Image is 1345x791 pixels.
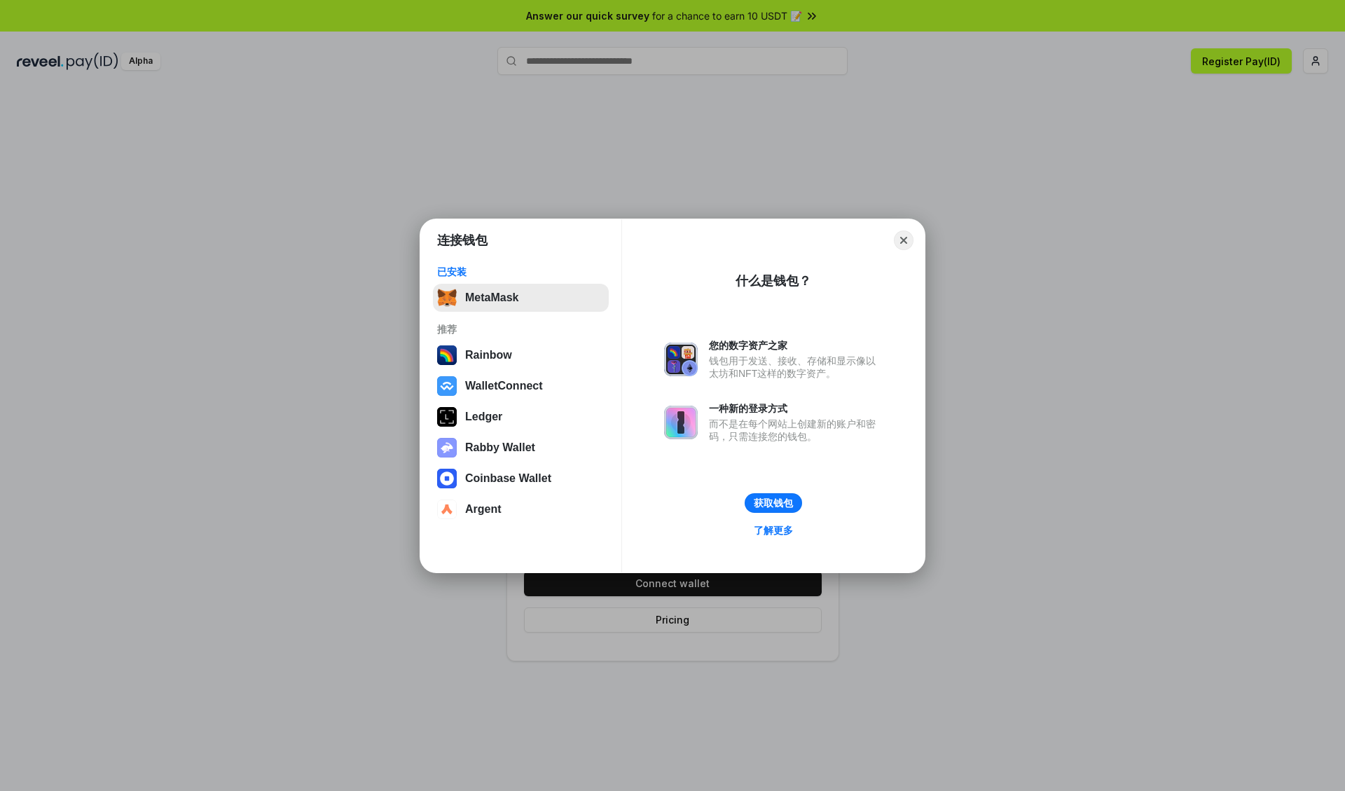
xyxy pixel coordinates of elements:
[894,231,913,250] button: Close
[437,376,457,396] img: svg+xml,%3Csvg%20width%3D%2228%22%20height%3D%2228%22%20viewBox%3D%220%200%2028%2028%22%20fill%3D...
[437,469,457,488] img: svg+xml,%3Csvg%20width%3D%2228%22%20height%3D%2228%22%20viewBox%3D%220%200%2028%2028%22%20fill%3D...
[433,284,609,312] button: MetaMask
[709,418,883,443] div: 而不是在每个网站上创建新的账户和密码，只需连接您的钱包。
[465,380,543,392] div: WalletConnect
[437,323,605,336] div: 推荐
[664,406,698,439] img: svg+xml,%3Csvg%20xmlns%3D%22http%3A%2F%2Fwww.w3.org%2F2000%2Fsvg%22%20fill%3D%22none%22%20viewBox...
[664,343,698,376] img: svg+xml,%3Csvg%20xmlns%3D%22http%3A%2F%2Fwww.w3.org%2F2000%2Fsvg%22%20fill%3D%22none%22%20viewBox...
[709,339,883,352] div: 您的数字资产之家
[437,500,457,519] img: svg+xml,%3Csvg%20width%3D%2228%22%20height%3D%2228%22%20viewBox%3D%220%200%2028%2028%22%20fill%3D...
[433,495,609,523] button: Argent
[754,524,793,537] div: 了解更多
[437,345,457,365] img: svg+xml,%3Csvg%20width%3D%22120%22%20height%3D%22120%22%20viewBox%3D%220%200%20120%20120%22%20fil...
[433,434,609,462] button: Rabby Wallet
[736,273,811,289] div: 什么是钱包？
[465,349,512,362] div: Rainbow
[437,288,457,308] img: svg+xml,%3Csvg%20fill%3D%22none%22%20height%3D%2233%22%20viewBox%3D%220%200%2035%2033%22%20width%...
[433,465,609,493] button: Coinbase Wallet
[465,411,502,423] div: Ledger
[465,472,551,485] div: Coinbase Wallet
[437,438,457,458] img: svg+xml,%3Csvg%20xmlns%3D%22http%3A%2F%2Fwww.w3.org%2F2000%2Fsvg%22%20fill%3D%22none%22%20viewBox...
[465,441,535,454] div: Rabby Wallet
[437,232,488,249] h1: 连接钱包
[754,497,793,509] div: 获取钱包
[433,403,609,431] button: Ledger
[465,503,502,516] div: Argent
[745,493,802,513] button: 获取钱包
[433,341,609,369] button: Rainbow
[745,521,801,539] a: 了解更多
[433,372,609,400] button: WalletConnect
[709,355,883,380] div: 钱包用于发送、接收、存储和显示像以太坊和NFT这样的数字资产。
[709,402,883,415] div: 一种新的登录方式
[465,291,518,304] div: MetaMask
[437,407,457,427] img: svg+xml,%3Csvg%20xmlns%3D%22http%3A%2F%2Fwww.w3.org%2F2000%2Fsvg%22%20width%3D%2228%22%20height%3...
[437,266,605,278] div: 已安装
